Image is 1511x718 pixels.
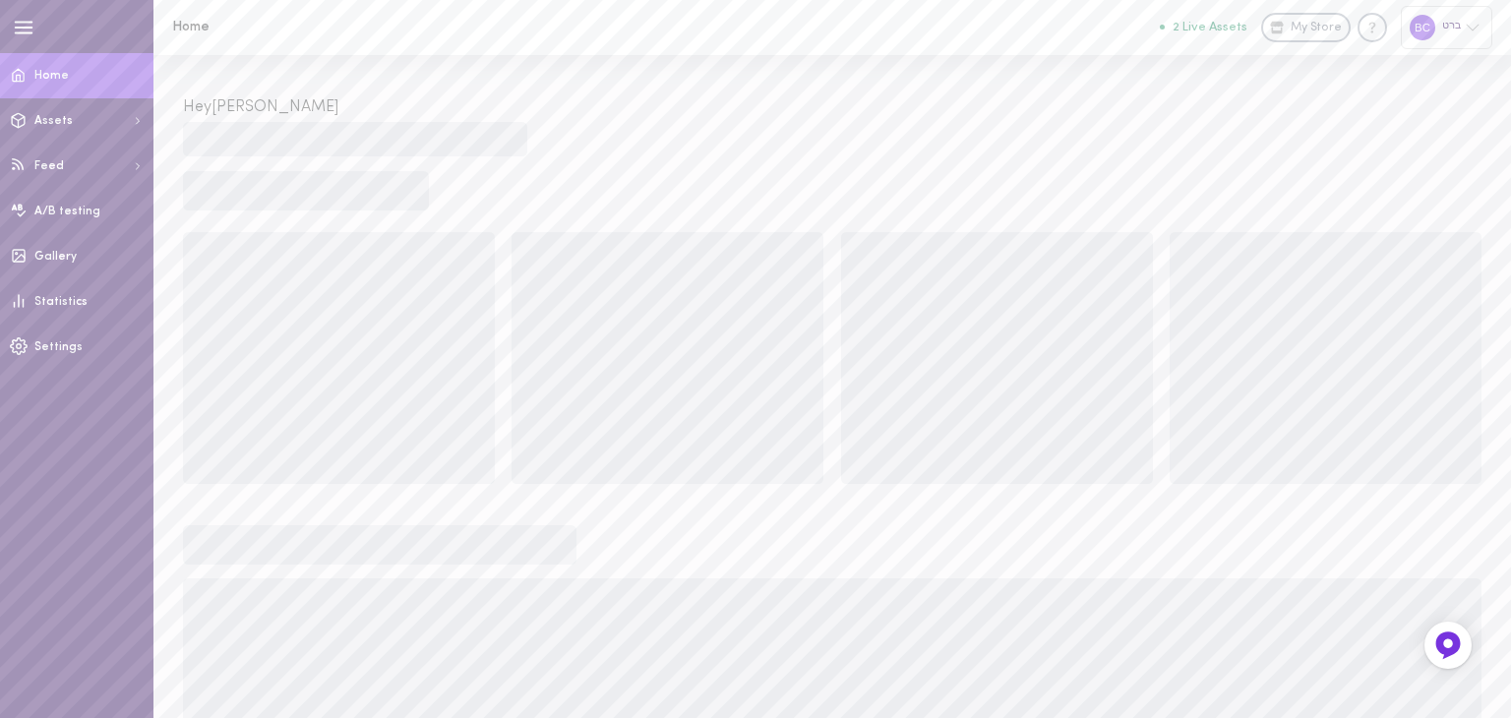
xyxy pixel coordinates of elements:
[1401,6,1492,48] div: ברט
[1358,13,1387,42] div: Knowledge center
[1433,630,1463,660] img: Feedback Button
[1160,21,1261,34] a: 2 Live Assets
[1160,21,1247,33] button: 2 Live Assets
[34,296,88,308] span: Statistics
[34,160,64,172] span: Feed
[34,341,83,353] span: Settings
[183,99,338,115] span: Hey [PERSON_NAME]
[34,115,73,127] span: Assets
[1291,20,1342,37] span: My Store
[34,70,69,82] span: Home
[172,20,497,34] h1: Home
[34,206,100,217] span: A/B testing
[34,251,77,263] span: Gallery
[1261,13,1351,42] a: My Store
